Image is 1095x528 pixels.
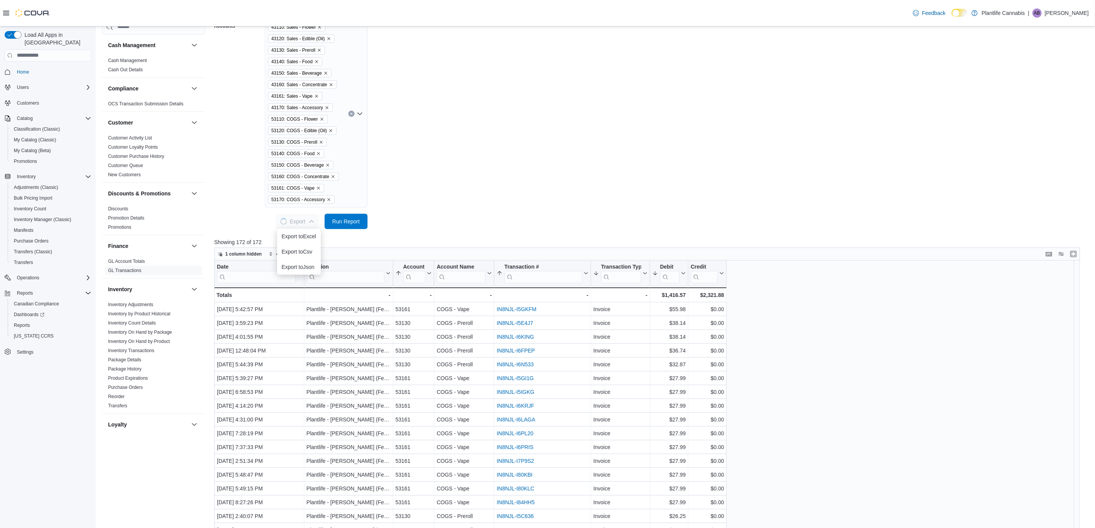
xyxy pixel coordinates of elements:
[215,249,265,259] button: 1 column hidden
[108,394,125,399] a: Reorder
[108,215,144,221] a: Promotion Details
[108,242,128,250] h3: Finance
[660,263,680,283] div: Debit
[11,321,91,330] span: Reports
[17,349,33,355] span: Settings
[14,67,91,77] span: Home
[323,71,328,75] button: Remove 43150: Sales - Beverage from selection in this group
[108,190,188,197] button: Discounts & Promotions
[497,334,534,340] a: IN8NJL-I6KING
[11,183,61,192] a: Adjustments (Classic)
[306,263,384,271] div: Location
[14,301,59,307] span: Canadian Compliance
[108,421,188,428] button: Loyalty
[217,290,302,300] div: Totals
[108,366,141,372] a: Package History
[17,84,29,90] span: Users
[271,58,313,66] span: 43140: Sales - Food
[403,263,426,283] div: Account #
[8,298,94,309] button: Canadian Compliance
[922,9,946,17] span: Feedback
[306,290,390,300] div: -
[14,172,91,181] span: Inventory
[1033,8,1042,18] div: Aran Bhagrath
[108,172,141,177] a: New Customers
[8,309,94,320] a: Dashboards
[8,236,94,246] button: Purchase Orders
[14,289,36,298] button: Reports
[331,174,335,179] button: Remove 53160: COGS - Concentrate from selection in this group
[17,115,33,121] span: Catalog
[327,36,331,41] button: Remove 43120: Sales - Edible (Oil) from selection in this group
[8,331,94,341] button: [US_STATE] CCRS
[14,238,49,244] span: Purchase Orders
[190,420,199,429] button: Loyalty
[102,99,205,112] div: Compliance
[108,163,143,168] a: Customer Queue
[319,140,323,144] button: Remove 53130: COGS - Preroll from selection in this group
[497,361,534,367] a: IN8NJL-I6N533
[14,126,60,132] span: Classification (Classic)
[108,421,127,428] h3: Loyalty
[11,321,33,330] a: Reports
[11,226,36,235] a: Manifests
[691,263,718,283] div: Credit
[282,233,316,239] span: Export to Excel
[314,59,319,64] button: Remove 43140: Sales - Food from selection in this group
[497,513,534,519] a: IN8NJL-I5C636
[277,244,321,259] button: Export toCsv
[268,23,326,31] span: 43110: Sales - Flower
[11,236,91,246] span: Purchase Orders
[660,263,680,271] div: Debit
[108,339,170,344] a: Inventory On Hand by Product
[14,148,51,154] span: My Catalog (Beta)
[14,259,33,266] span: Transfers
[497,430,534,436] a: IN8NJL-I6PL20
[316,186,321,190] button: Remove 53161: COGS - Vape from selection in this group
[281,214,314,229] span: Export
[403,263,426,271] div: Account #
[593,305,647,314] div: Invoice
[271,69,322,77] span: 43150: Sales - Beverage
[14,83,91,92] span: Users
[271,81,327,89] span: 43160: Sales - Concentrate
[2,272,94,283] button: Operations
[266,249,310,259] button: 4 fields sorted
[271,150,315,157] span: 53140: COGS - Food
[8,225,94,236] button: Manifests
[497,263,588,283] button: Transaction #
[14,114,36,123] button: Catalog
[108,101,184,107] span: OCS Transaction Submission Details
[15,9,50,17] img: Cova
[217,263,296,283] div: Date
[271,138,318,146] span: 53130: COGS - Preroll
[2,171,94,182] button: Inventory
[11,331,91,341] span: Washington CCRS
[396,263,432,283] button: Account #
[11,236,52,246] a: Purchase Orders
[14,137,56,143] span: My Catalog (Classic)
[268,103,333,112] span: 43170: Sales - Accessory
[108,206,128,212] a: Discounts
[11,157,91,166] span: Promotions
[497,499,535,505] a: IN8NJL-I84HH5
[5,63,91,377] nav: Complex example
[497,348,535,354] a: IN8NJL-I6FPEP
[277,259,321,275] button: Export toJson
[396,290,432,300] div: -
[325,105,329,110] button: Remove 43170: Sales - Accessory from selection in this group
[11,299,91,308] span: Canadian Compliance
[11,258,36,267] a: Transfers
[108,67,143,72] a: Cash Out Details
[108,376,148,381] a: Product Expirations
[437,305,492,314] div: COGS - Vape
[504,263,582,283] div: Transaction # URL
[952,9,968,17] input: Dark Mode
[437,290,492,300] div: -
[691,290,724,300] div: $2,321.88
[108,119,188,126] button: Customer
[1057,249,1066,259] button: Display options
[190,41,199,50] button: Cash Management
[108,330,172,335] a: Inventory On Hand by Package
[14,347,91,356] span: Settings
